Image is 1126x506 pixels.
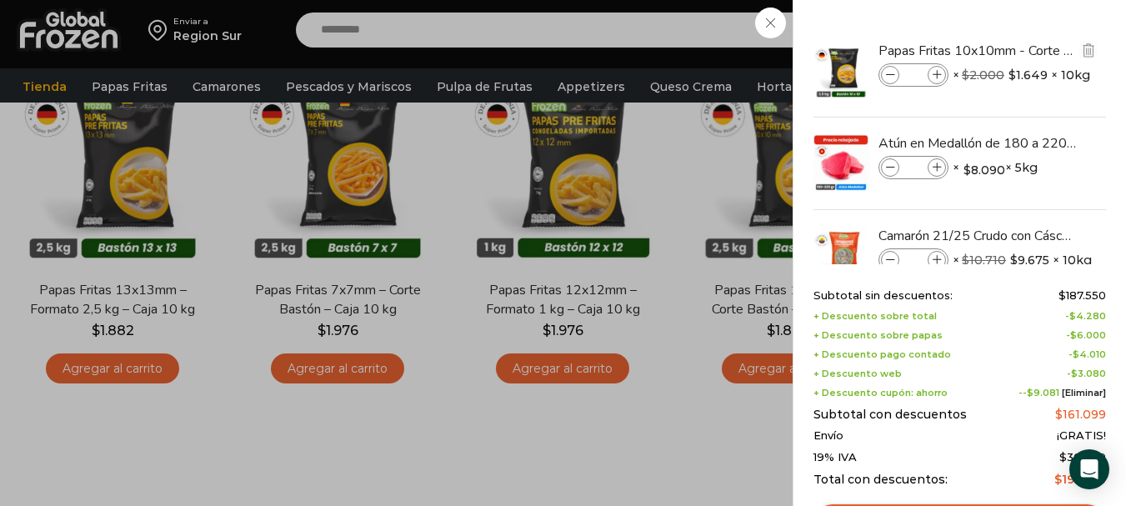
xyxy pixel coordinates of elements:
span: × × 10kg [953,63,1090,87]
span: -- [1018,388,1106,398]
span: + Descuento sobre total [813,311,937,322]
span: $ [963,162,971,178]
span: $ [1008,67,1016,83]
span: $ [1070,329,1077,341]
bdi: 191.708 [1054,472,1106,487]
input: Product quantity [901,66,926,84]
a: [Eliminar] [1062,387,1106,398]
bdi: 4.010 [1073,348,1106,360]
span: 19% IVA [813,451,857,464]
a: Atún en Medallón de 180 a 220 g- Caja 5 kg [878,134,1077,153]
a: Eliminar Papas Fritas 10x10mm - Corte Bastón - Caja 10 kg del carrito [1079,41,1098,62]
bdi: 161.099 [1055,407,1106,422]
input: Product quantity [901,251,926,269]
span: - [1067,368,1106,379]
span: × × 10kg [953,248,1092,272]
a: Papas Fritas 10x10mm - Corte Bastón - Caja 10 kg [878,42,1077,60]
span: × × 5kg [953,156,1038,179]
span: $ [1071,368,1078,379]
span: $ [1027,387,1033,398]
span: - [1068,349,1106,360]
bdi: 1.649 [1008,67,1048,83]
span: $ [1010,252,1018,268]
span: $ [1055,407,1063,422]
span: + Descuento web [813,368,902,379]
span: $ [1073,348,1079,360]
span: + Descuento sobre papas [813,330,943,341]
span: $ [1059,450,1067,463]
a: Camarón 21/25 Crudo con Cáscara - Super Prime - Caja 10 kg [878,227,1077,245]
bdi: 6.000 [1070,329,1106,341]
span: $ [1054,472,1062,487]
div: Open Intercom Messenger [1069,449,1109,489]
span: $ [1058,288,1066,302]
span: - [1065,311,1106,322]
bdi: 4.280 [1069,310,1106,322]
span: Subtotal sin descuentos: [813,289,953,303]
bdi: 8.090 [963,162,1005,178]
span: ¡GRATIS! [1057,429,1106,443]
img: Eliminar Papas Fritas 10x10mm - Corte Bastón - Caja 10 kg del carrito [1081,43,1096,58]
span: $ [1069,310,1076,322]
span: 30.609 [1059,450,1106,463]
span: Subtotal con descuentos [813,408,967,422]
bdi: 3.080 [1071,368,1106,379]
input: Product quantity [901,158,926,177]
span: Total con descuentos: [813,473,948,487]
span: 9.081 [1027,387,1059,398]
span: + Descuento cupón: ahorro [813,388,948,398]
span: $ [962,253,969,268]
bdi: 10.710 [962,253,1006,268]
span: + Descuento pago contado [813,349,951,360]
span: - [1066,330,1106,341]
bdi: 9.675 [1010,252,1049,268]
span: $ [962,68,969,83]
bdi: 2.000 [962,68,1004,83]
span: Envío [813,429,843,443]
bdi: 187.550 [1058,288,1106,302]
